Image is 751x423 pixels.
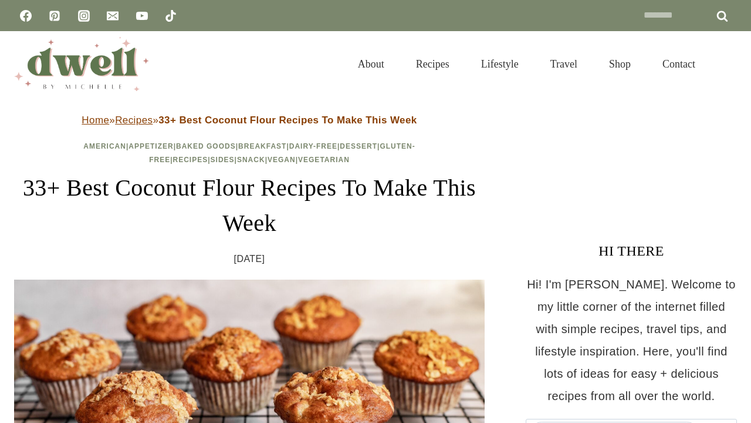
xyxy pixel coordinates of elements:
[342,43,711,85] nav: Primary Navigation
[72,4,96,28] a: Instagram
[130,4,154,28] a: YouTube
[101,4,124,28] a: Email
[535,43,593,85] a: Travel
[342,43,400,85] a: About
[14,4,38,28] a: Facebook
[268,156,296,164] a: Vegan
[158,115,417,126] strong: 33+ Best Coconut Flour Recipes To Make This Week
[176,142,236,150] a: Baked Goods
[83,142,126,150] a: American
[14,37,149,91] img: DWELL by michelle
[298,156,350,164] a: Vegetarian
[647,43,711,85] a: Contact
[593,43,647,85] a: Shop
[83,142,415,164] span: | | | | | | | | | | |
[465,43,535,85] a: Lifestyle
[238,142,286,150] a: Breakfast
[526,273,737,407] p: Hi! I'm [PERSON_NAME]. Welcome to my little corner of the internet filled with simple recipes, tr...
[14,170,485,241] h1: 33+ Best Coconut Flour Recipes To Make This Week
[43,4,66,28] a: Pinterest
[289,142,337,150] a: Dairy-Free
[159,4,182,28] a: TikTok
[237,156,265,164] a: Snack
[717,54,737,74] button: View Search Form
[234,250,265,268] time: [DATE]
[82,115,109,126] a: Home
[211,156,235,164] a: Sides
[128,142,173,150] a: Appetizer
[115,115,153,126] a: Recipes
[340,142,377,150] a: Dessert
[173,156,208,164] a: Recipes
[526,240,737,261] h3: HI THERE
[400,43,465,85] a: Recipes
[82,115,417,126] span: » »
